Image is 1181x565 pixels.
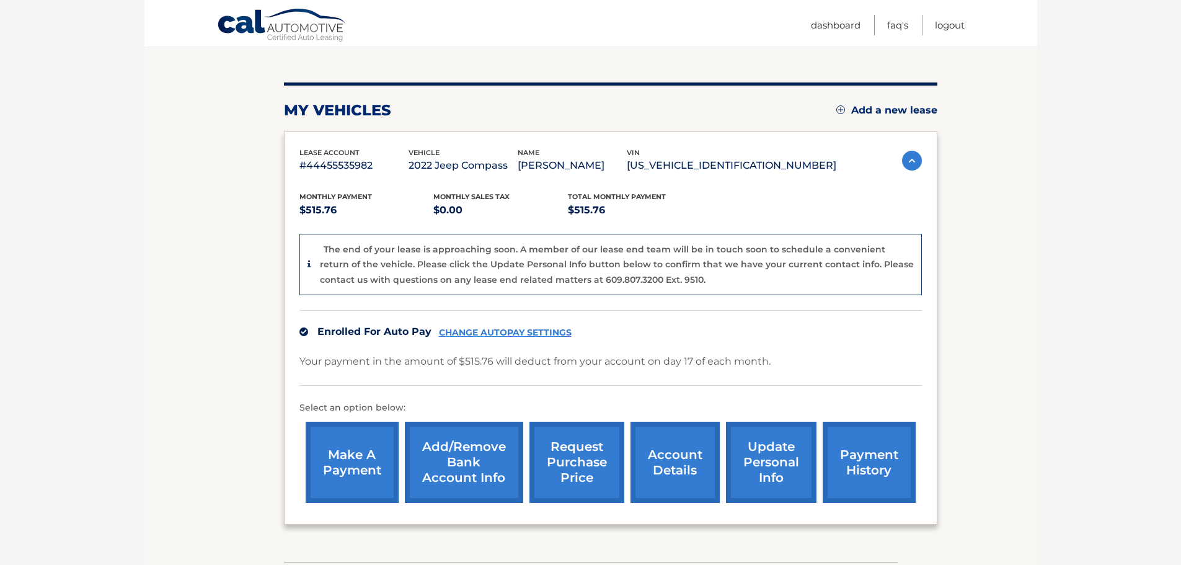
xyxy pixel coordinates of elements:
[433,202,568,219] p: $0.00
[627,157,836,174] p: [US_VEHICLE_IDENTIFICATION_NUMBER]
[320,244,914,285] p: The end of your lease is approaching soon. A member of our lease end team will be in touch soon t...
[568,192,666,201] span: Total Monthly Payment
[405,422,523,503] a: Add/Remove bank account info
[439,327,572,338] a: CHANGE AUTOPAY SETTINGS
[627,148,640,157] span: vin
[823,422,916,503] a: payment history
[887,15,908,35] a: FAQ's
[299,148,360,157] span: lease account
[935,15,965,35] a: Logout
[284,101,391,120] h2: my vehicles
[299,401,922,416] p: Select an option below:
[529,422,624,503] a: request purchase price
[630,422,720,503] a: account details
[811,15,860,35] a: Dashboard
[568,202,702,219] p: $515.76
[409,157,518,174] p: 2022 Jeep Compass
[217,8,347,44] a: Cal Automotive
[836,104,937,117] a: Add a new lease
[306,422,399,503] a: make a payment
[299,192,372,201] span: Monthly Payment
[299,327,308,336] img: check.svg
[409,148,440,157] span: vehicle
[433,192,510,201] span: Monthly sales Tax
[299,202,434,219] p: $515.76
[299,157,409,174] p: #44455535982
[299,353,771,370] p: Your payment in the amount of $515.76 will deduct from your account on day 17 of each month.
[518,157,627,174] p: [PERSON_NAME]
[902,151,922,171] img: accordion-active.svg
[317,326,431,337] span: Enrolled For Auto Pay
[836,105,845,114] img: add.svg
[726,422,816,503] a: update personal info
[518,148,539,157] span: name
